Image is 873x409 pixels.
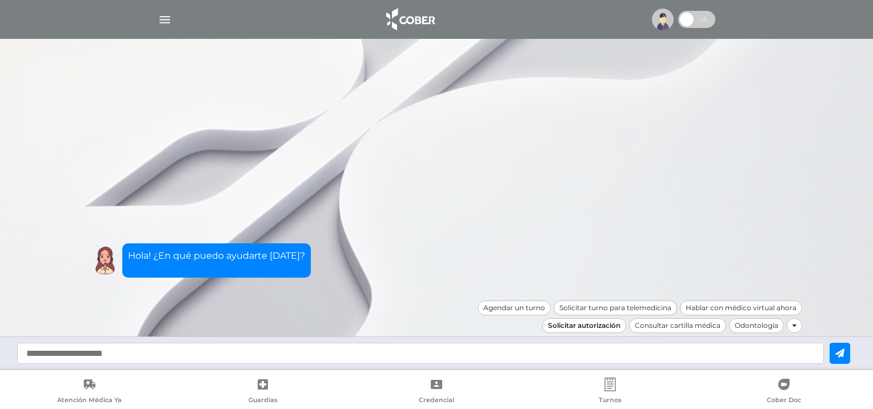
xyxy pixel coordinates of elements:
span: Guardias [249,396,278,406]
div: Hablar con médico virtual ahora [680,300,802,315]
a: Guardias [176,378,350,407]
span: Credencial [419,396,454,406]
p: Hola! ¿En qué puedo ayudarte [DATE]? [128,249,305,263]
img: Cober IA [91,246,119,275]
span: Turnos [599,396,622,406]
a: Cober Doc [697,378,871,407]
div: Agendar un turno [478,300,551,315]
img: logo_cober_home-white.png [380,6,440,33]
a: Turnos [523,378,697,407]
a: Credencial [350,378,523,407]
span: Atención Médica Ya [57,396,122,406]
div: Odontología [729,318,784,333]
a: Atención Médica Ya [2,378,176,407]
div: Solicitar turno para telemedicina [554,300,677,315]
div: Consultar cartilla médica [629,318,726,333]
div: Solicitar autorización [542,318,626,333]
span: Cober Doc [767,396,801,406]
img: profile-placeholder.svg [652,9,674,30]
img: Cober_menu-lines-white.svg [158,13,172,27]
